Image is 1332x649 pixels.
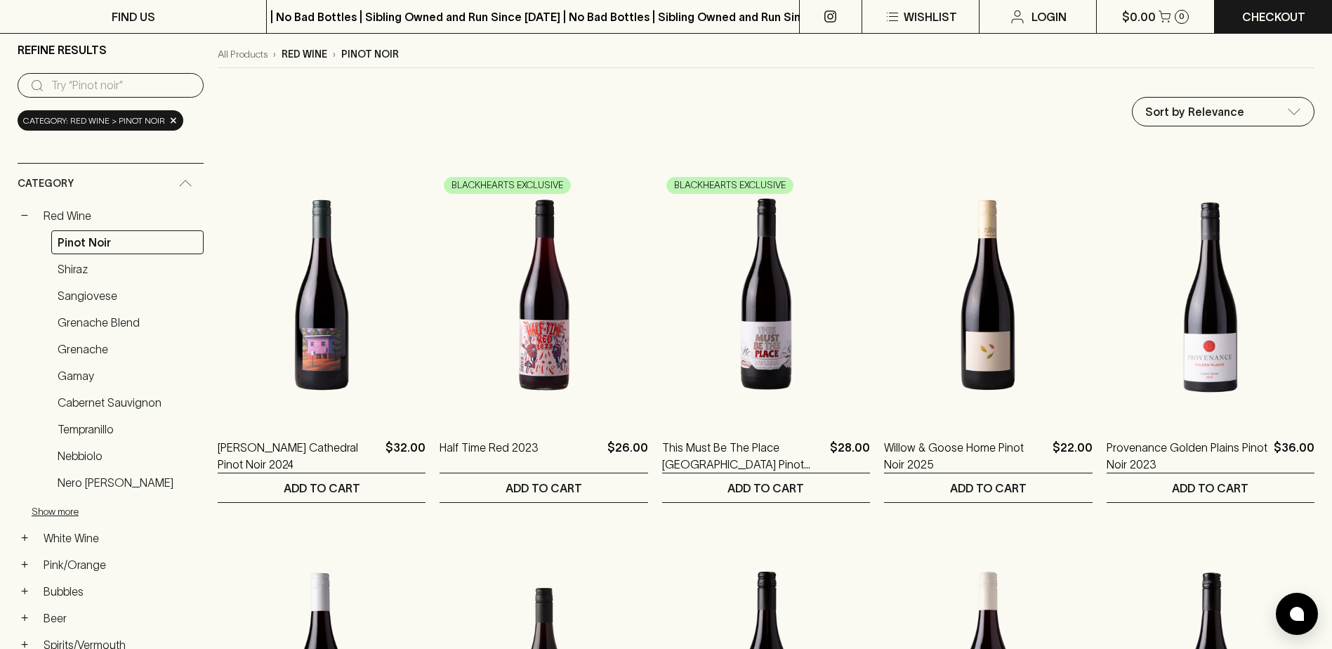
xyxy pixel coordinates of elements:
p: $0.00 [1122,8,1156,25]
a: Grenache [51,337,204,361]
p: $32.00 [385,439,426,473]
button: Show more [32,497,216,526]
button: − [18,209,32,223]
button: ADD TO CART [218,473,426,502]
p: $28.00 [830,439,870,473]
a: Shiraz [51,257,204,281]
img: Provenance Golden Plains Pinot Noir 2023 [1107,172,1314,418]
a: Nero [PERSON_NAME] [51,471,204,494]
a: Tempranillo [51,417,204,441]
button: ADD TO CART [440,473,647,502]
a: Sangiovese [51,284,204,308]
a: Grenache Blend [51,310,204,334]
button: + [18,531,32,545]
div: Sort by Relevance [1133,98,1314,126]
p: › [333,47,336,62]
span: × [169,113,178,128]
button: + [18,584,32,598]
a: Cabernet Sauvignon [51,391,204,414]
p: Wishlist [904,8,957,25]
p: ADD TO CART [950,480,1027,497]
p: Refine Results [18,41,107,58]
p: pinot noir [341,47,399,62]
p: Checkout [1242,8,1305,25]
p: red wine [282,47,327,62]
span: Category: red wine > pinot noir [23,114,165,128]
img: bubble-icon [1290,607,1304,621]
a: All Products [218,47,268,62]
p: 0 [1179,13,1185,20]
p: Sort by Relevance [1145,103,1244,120]
a: Pinot Noir [51,230,204,254]
button: + [18,558,32,572]
a: This Must Be The Place [GEOGRAPHIC_DATA] Pinot Noir 2023 [662,439,824,473]
a: Gamay [51,364,204,388]
p: ADD TO CART [1172,480,1248,497]
a: Provenance Golden Plains Pinot Noir 2023 [1107,439,1268,473]
a: Half Time Red 2023 [440,439,539,473]
a: [PERSON_NAME] Cathedral Pinot Noir 2024 [218,439,380,473]
img: This Must Be The Place Yarra Valley Pinot Noir 2023 [662,172,870,418]
div: Category [18,164,204,204]
button: ADD TO CART [884,473,1092,502]
p: ADD TO CART [284,480,360,497]
p: FIND US [112,8,155,25]
p: ADD TO CART [506,480,582,497]
img: Half Time Red 2023 [440,172,647,418]
p: $22.00 [1053,439,1093,473]
button: ADD TO CART [662,473,870,502]
a: Beer [37,606,204,630]
a: Pink/Orange [37,553,204,577]
p: ADD TO CART [727,480,804,497]
a: White Wine [37,526,204,550]
a: Red Wine [37,204,204,228]
p: $26.00 [607,439,648,473]
a: Bubbles [37,579,204,603]
p: › [273,47,276,62]
span: Category [18,175,74,192]
button: + [18,611,32,625]
p: Login [1031,8,1067,25]
input: Try “Pinot noir” [51,74,192,97]
p: $36.00 [1274,439,1314,473]
img: William Downie Cathedral Pinot Noir 2024 [218,172,426,418]
img: Willow & Goose Home Pinot Noir 2025 [884,172,1092,418]
a: Nebbiolo [51,444,204,468]
a: Willow & Goose Home Pinot Noir 2025 [884,439,1046,473]
button: ADD TO CART [1107,473,1314,502]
